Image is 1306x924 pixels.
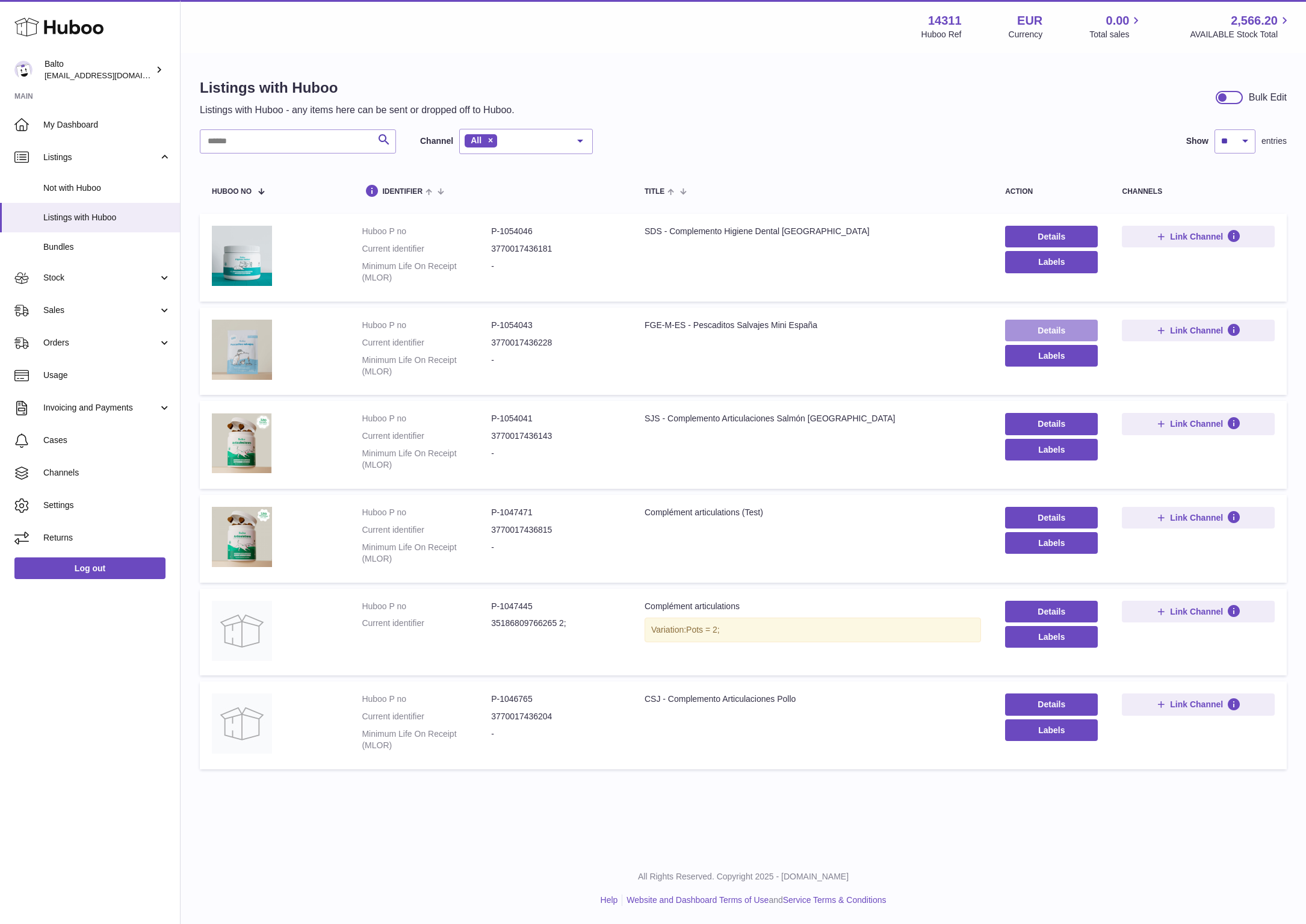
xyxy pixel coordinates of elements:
div: Currency [1009,29,1043,40]
img: SJS - Complemento Articulaciones Salmón España [212,413,272,473]
img: CSJ - Complemento Articulaciones Pollo [212,693,272,754]
dd: - [491,355,621,377]
span: Total sales [1089,29,1143,40]
span: Pots = 2; [686,625,720,634]
a: Details [1005,507,1098,529]
dt: Huboo P no [362,226,491,237]
dd: P-1047445 [491,601,621,612]
label: Channel [420,135,453,147]
span: Link Channel [1170,512,1223,523]
div: FGE-M-ES - Pescaditos Salvajes Mini España [645,320,981,331]
span: 2,566.20 [1231,13,1278,29]
button: Labels [1005,532,1098,554]
button: Link Channel [1122,693,1275,715]
span: Not with Huboo [43,182,171,194]
strong: EUR [1017,13,1042,29]
div: SJS - Complemento Articulaciones Salmón [GEOGRAPHIC_DATA] [645,413,981,424]
label: Show [1186,135,1209,147]
dt: Current identifier [362,524,491,536]
div: Complément articulations [645,601,981,612]
span: Usage [43,370,171,381]
div: CSJ - Complemento Articulaciones Pollo [645,693,981,705]
dd: - [491,542,621,565]
dd: - [491,448,621,471]
span: title [645,188,664,196]
img: Complément articulations (Test) [212,507,272,567]
dt: Current identifier [362,243,491,255]
img: FGE-M-ES - Pescaditos Salvajes Mini España [212,320,272,380]
dd: 35186809766265 2; [491,618,621,629]
button: Link Channel [1122,226,1275,247]
span: Listings with Huboo [43,212,171,223]
span: Stock [43,272,158,284]
a: Log out [14,557,166,579]
div: Complément articulations (Test) [645,507,981,518]
dt: Current identifier [362,618,491,629]
button: Labels [1005,439,1098,460]
dd: 3770017436181 [491,243,621,255]
dd: 3770017436815 [491,524,621,536]
div: channels [1122,188,1275,196]
dt: Minimum Life On Receipt (MLOR) [362,542,491,565]
dt: Current identifier [362,711,491,722]
span: Listings [43,152,158,163]
span: Link Channel [1170,418,1223,429]
p: All Rights Reserved. Copyright 2025 - [DOMAIN_NAME] [190,871,1296,882]
h1: Listings with Huboo [200,78,515,98]
span: Channels [43,467,171,479]
dd: P-1046765 [491,693,621,705]
span: entries [1261,135,1287,147]
button: Labels [1005,719,1098,741]
span: Invoicing and Payments [43,402,158,414]
dd: P-1054041 [491,413,621,424]
button: Labels [1005,345,1098,367]
a: Details [1005,320,1098,341]
dd: P-1054043 [491,320,621,331]
img: Complément articulations [212,601,272,661]
button: Link Channel [1122,413,1275,435]
button: Labels [1005,626,1098,648]
div: Bulk Edit [1249,91,1287,104]
dt: Minimum Life On Receipt (MLOR) [362,261,491,284]
button: Labels [1005,251,1098,273]
button: Link Channel [1122,507,1275,529]
span: Link Channel [1170,325,1223,336]
a: 0.00 Total sales [1089,13,1143,40]
div: action [1005,188,1098,196]
span: Settings [43,500,171,511]
dd: - [491,728,621,751]
a: Help [601,895,618,905]
a: Details [1005,413,1098,435]
dt: Current identifier [362,430,491,442]
div: Balto [45,58,153,81]
span: identifier [382,188,422,196]
span: Link Channel [1170,699,1223,710]
span: AVAILABLE Stock Total [1190,29,1292,40]
a: Details [1005,693,1098,715]
dd: P-1047471 [491,507,621,518]
div: Huboo Ref [921,29,962,40]
span: 0.00 [1106,13,1130,29]
li: and [622,895,886,906]
strong: 14311 [928,13,962,29]
span: All [471,135,481,145]
dt: Minimum Life On Receipt (MLOR) [362,728,491,751]
a: Service Terms & Conditions [783,895,887,905]
span: [EMAIL_ADDRESS][DOMAIN_NAME] [45,70,177,80]
span: Link Channel [1170,231,1223,242]
dt: Huboo P no [362,320,491,331]
span: Orders [43,337,158,349]
dt: Huboo P no [362,601,491,612]
a: Website and Dashboard Terms of Use [627,895,769,905]
span: Returns [43,532,171,544]
span: Cases [43,435,171,446]
dt: Huboo P no [362,693,491,705]
dd: 3770017436204 [491,711,621,722]
dd: 3770017436228 [491,337,621,349]
a: 2,566.20 AVAILABLE Stock Total [1190,13,1292,40]
dd: - [491,261,621,284]
button: Link Channel [1122,320,1275,341]
p: Listings with Huboo - any items here can be sent or dropped off to Huboo. [200,104,515,117]
button: Link Channel [1122,601,1275,622]
dt: Current identifier [362,337,491,349]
